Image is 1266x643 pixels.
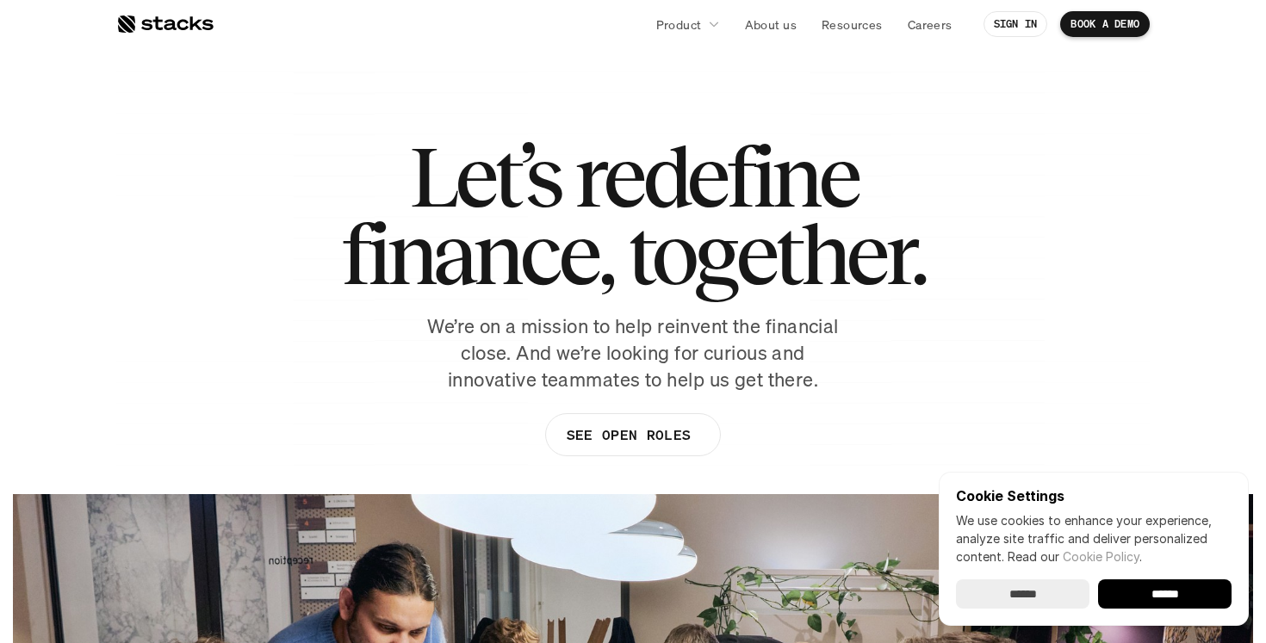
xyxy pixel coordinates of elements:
[567,423,691,448] p: SEE OPEN ROLES
[984,11,1048,37] a: SIGN IN
[908,15,953,34] p: Careers
[418,313,848,393] p: We’re on a mission to help reinvent the financial close. And we’re looking for curious and innova...
[745,15,797,34] p: About us
[897,9,963,40] a: Careers
[811,9,893,40] a: Resources
[341,138,925,293] h1: Let’s redefine finance, together.
[735,9,807,40] a: About us
[956,511,1232,566] p: We use cookies to enhance your experience, analyze site traffic and deliver personalized content.
[545,413,721,456] a: SEE OPEN ROLES
[1008,549,1142,564] span: Read our .
[822,15,883,34] p: Resources
[1071,18,1139,30] p: BOOK A DEMO
[956,489,1232,503] p: Cookie Settings
[994,18,1038,30] p: SIGN IN
[1063,549,1139,564] a: Cookie Policy
[656,15,702,34] p: Product
[1060,11,1150,37] a: BOOK A DEMO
